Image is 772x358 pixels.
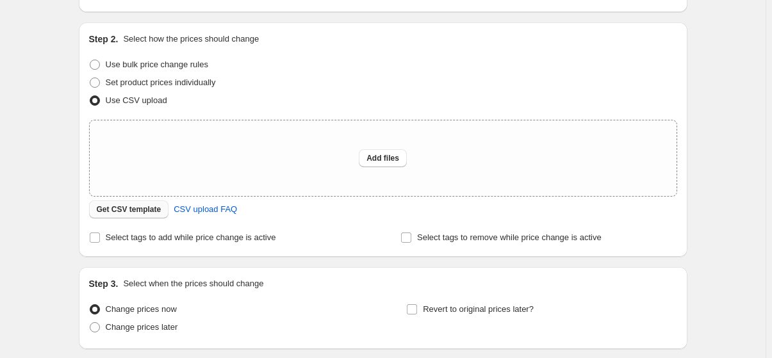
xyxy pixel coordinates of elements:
[423,304,534,314] span: Revert to original prices later?
[123,277,263,290] p: Select when the prices should change
[417,232,602,242] span: Select tags to remove while price change is active
[166,199,245,220] a: CSV upload FAQ
[106,232,276,242] span: Select tags to add while price change is active
[97,204,161,215] span: Get CSV template
[174,203,237,216] span: CSV upload FAQ
[106,60,208,69] span: Use bulk price change rules
[89,277,119,290] h2: Step 3.
[123,33,259,45] p: Select how the prices should change
[359,149,407,167] button: Add files
[89,200,169,218] button: Get CSV template
[106,77,216,87] span: Set product prices individually
[106,95,167,105] span: Use CSV upload
[106,322,178,332] span: Change prices later
[106,304,177,314] span: Change prices now
[366,153,399,163] span: Add files
[89,33,119,45] h2: Step 2.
